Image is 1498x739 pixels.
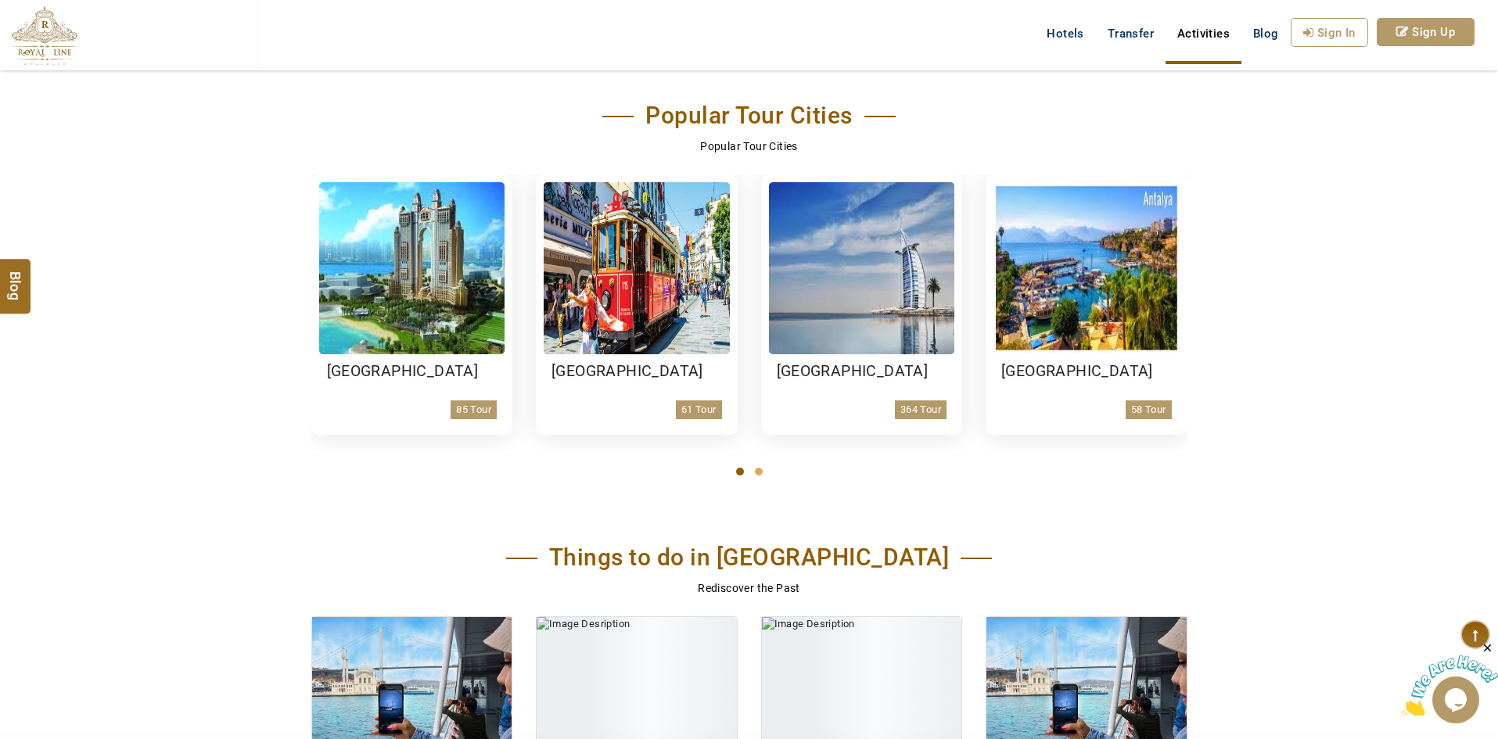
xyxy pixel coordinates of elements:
[1401,641,1498,716] iframe: chat widget
[1241,18,1291,49] a: Blog
[536,174,738,434] a: [GEOGRAPHIC_DATA]61 Tour
[12,6,77,66] img: The Royal Line Holidays
[1126,400,1172,419] p: 58 Tour
[451,400,497,419] p: 85 Tour
[676,400,722,419] p: 61 Tour
[327,362,498,381] h3: [GEOGRAPHIC_DATA]
[1001,362,1172,381] h3: [GEOGRAPHIC_DATA]
[551,362,722,381] h3: [GEOGRAPHIC_DATA]
[1253,27,1279,41] span: Blog
[986,174,1187,434] a: [GEOGRAPHIC_DATA]58 Tour
[311,579,1187,597] p: Rediscover the Past
[311,174,513,434] a: [GEOGRAPHIC_DATA]85 Tour
[311,138,1187,155] p: Popular Tour Cities
[895,400,947,419] p: 364 Tour
[777,362,947,381] h3: [GEOGRAPHIC_DATA]
[1377,18,1475,46] a: Sign Up
[1096,18,1166,49] a: Transfer
[1291,18,1368,47] a: Sign In
[1035,18,1095,49] a: Hotels
[5,271,26,284] span: Blog
[602,102,896,130] h2: Popular Tour Cities
[506,543,993,572] h2: Things to do in [GEOGRAPHIC_DATA]
[1166,18,1241,49] a: Activities
[761,174,963,434] a: [GEOGRAPHIC_DATA]364 Tour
